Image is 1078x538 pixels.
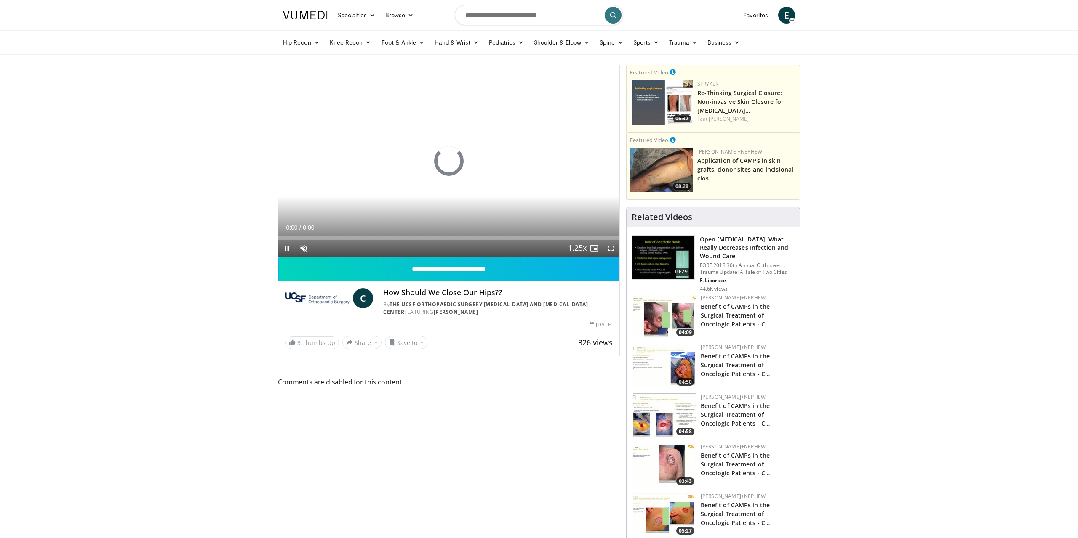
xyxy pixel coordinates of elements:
[700,286,728,292] p: 44.6K views
[455,5,623,25] input: Search topics, interventions
[697,115,796,123] div: Feat.
[603,240,619,257] button: Fullscreen
[697,89,784,114] a: Re-Thinking Surgical Closure: Non-invasive Skin Closure for [MEDICAL_DATA]…
[700,235,795,260] h3: Open [MEDICAL_DATA]: What Really Decreases Infection and Wound Care
[633,344,696,388] a: 04:50
[325,34,376,51] a: Knee Recon
[697,156,793,182] a: Application of CAMPs in skin grafts, donor sites and incisional clos…
[278,34,325,51] a: Hip Recon
[633,393,696,437] img: b8034b56-5e6c-44c4-8a90-abb72a46328a.150x105_q85_crop-smart_upscale.jpg
[676,329,694,336] span: 04:09
[595,34,628,51] a: Spine
[278,236,619,240] div: Progress Bar
[701,402,770,427] a: Benefit of CAMPs in the Surgical Treatment of Oncologic Patients - C…
[376,34,430,51] a: Foot & Ankle
[632,236,694,279] img: ded7be61-cdd8-40fc-98a3-de551fea390e.150x105_q85_crop-smart_upscale.jpg
[697,80,718,87] a: Stryker
[383,301,612,316] div: By FEATURING
[701,501,770,527] a: Benefit of CAMPs in the Surgical Treatment of Oncologic Patients - C…
[299,224,301,231] span: /
[633,493,696,537] a: 05:27
[701,352,770,378] a: Benefit of CAMPs in the Surgical Treatment of Oncologic Patients - C…
[633,443,696,487] a: 03:43
[569,240,586,257] button: Playback Rate
[529,34,595,51] a: Shoulder & Elbow
[586,240,603,257] button: Enable picture-in-picture mode
[676,477,694,485] span: 03:43
[630,69,668,76] small: Featured Video
[385,336,428,349] button: Save to
[295,240,312,257] button: Unmute
[664,34,702,51] a: Trauma
[632,235,795,292] a: 10:29 Open [MEDICAL_DATA]: What Really Decreases Infection and Wound Care FORE 2018 30th Annual O...
[676,378,694,386] span: 04:50
[278,240,295,257] button: Pause
[630,80,693,125] img: f1f532c3-0ef6-42d5-913a-00ff2bbdb663.150x105_q85_crop-smart_upscale.jpg
[578,337,613,347] span: 326 views
[701,443,766,450] a: [PERSON_NAME]+Nephew
[738,7,773,24] a: Favorites
[633,294,696,338] img: 9ea3e4e5-613d-48e5-a922-d8ad75ab8de9.150x105_q85_crop-smart_upscale.jpg
[701,393,766,400] a: [PERSON_NAME]+Nephew
[286,224,297,231] span: 0:00
[673,115,691,122] span: 06:32
[630,136,668,144] small: Featured Video
[673,183,691,190] span: 08:28
[353,288,373,308] a: C
[633,344,696,388] img: 9fb315fc-567e-460d-a6fa-7ed0224424d7.150x105_q85_crop-smart_upscale.jpg
[630,148,693,192] a: 08:28
[630,148,693,192] img: bb9168ea-238b-43e8-a026-433e9a802a61.150x105_q85_crop-smart_upscale.jpg
[285,336,339,349] a: 3 Thumbs Up
[285,288,350,308] img: The UCSF Orthopaedic Surgery Arthritis and Joint Replacement Center
[430,34,484,51] a: Hand & Wrist
[697,148,762,155] a: [PERSON_NAME]+Nephew
[380,7,419,24] a: Browse
[701,302,770,328] a: Benefit of CAMPs in the Surgical Treatment of Oncologic Patients - C…
[671,268,691,276] span: 10:29
[383,288,612,297] h4: How Should We Close Our Hips??
[633,393,696,437] a: 04:58
[630,80,693,125] a: 06:32
[283,11,328,19] img: VuMedi Logo
[701,294,766,301] a: [PERSON_NAME]+Nephew
[676,428,694,435] span: 04:58
[484,34,529,51] a: Pediatrics
[633,493,696,537] img: b48870fd-2708-45ce-bb7b-32580593fb4c.150x105_q85_crop-smart_upscale.jpg
[701,493,766,500] a: [PERSON_NAME]+Nephew
[709,115,749,122] a: [PERSON_NAME]
[778,7,795,24] a: E
[590,321,612,329] div: [DATE]
[701,451,770,477] a: Benefit of CAMPs in the Surgical Treatment of Oncologic Patients - C…
[383,301,588,315] a: The UCSF Orthopaedic Surgery [MEDICAL_DATA] and [MEDICAL_DATA] Center
[303,224,314,231] span: 0:00
[701,344,766,351] a: [PERSON_NAME]+Nephew
[342,336,382,349] button: Share
[333,7,380,24] a: Specialties
[278,376,620,387] span: Comments are disabled for this content.
[628,34,664,51] a: Sports
[633,443,696,487] img: 83b413ac-1725-41af-be61-549bf913d294.150x105_q85_crop-smart_upscale.jpg
[700,277,795,284] p: F. Liporace
[702,34,745,51] a: Business
[632,212,692,222] h4: Related Videos
[676,527,694,535] span: 05:27
[297,339,301,347] span: 3
[633,294,696,338] a: 04:09
[700,262,795,276] p: FORE 2018 30th Annual Orthopaedic Trauma Update: A Tale of Two Cities
[434,308,478,315] a: [PERSON_NAME]
[278,65,619,257] video-js: Video Player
